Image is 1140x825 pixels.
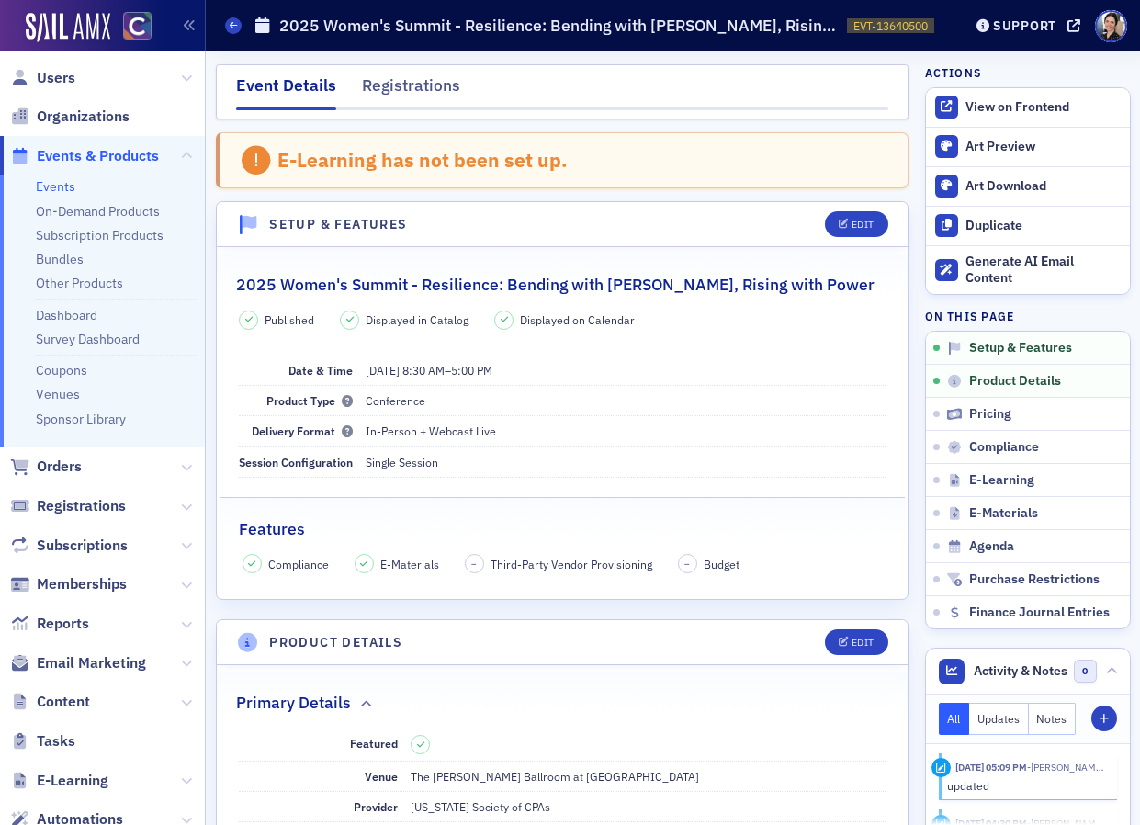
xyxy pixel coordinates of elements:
span: Single Session [366,455,438,469]
div: View on Frontend [965,99,1120,116]
span: Date & Time [288,363,353,378]
span: Finance Journal Entries [969,605,1110,621]
time: 5:00 PM [451,363,492,378]
span: [US_STATE] Society of CPAs [411,799,550,814]
div: Generate AI Email Content [965,254,1120,286]
span: Displayed in Catalog [366,311,468,328]
h4: Actions [925,64,982,81]
span: Orders [37,457,82,477]
h2: Primary Details [236,691,351,715]
a: Coupons [36,362,87,379]
span: Purchase Restrictions [969,571,1100,588]
h4: Setup & Features [269,215,407,234]
a: Users [10,68,75,88]
a: Subscription Products [36,227,164,243]
div: Support [993,17,1056,34]
a: Events & Products [10,146,159,166]
span: EVT-13640500 [853,18,928,34]
span: Activity & Notes [974,661,1067,681]
img: SailAMX [26,13,110,42]
span: Conference [366,393,425,408]
div: Edit [852,638,875,648]
time: 8/19/2025 05:09 PM [955,761,1027,774]
span: Product Type [266,393,353,408]
span: Featured [350,736,398,751]
span: Compliance [268,556,329,572]
a: Other Products [36,275,123,291]
span: Provider [354,799,398,814]
button: Edit [825,211,888,237]
a: Survey Dashboard [36,331,140,347]
div: Update [931,758,951,777]
span: [DATE] [366,363,400,378]
span: Tiffany Carson [1027,761,1104,774]
span: E-Materials [380,556,439,572]
span: Subscriptions [37,536,128,556]
time: 8:30 AM [402,363,445,378]
span: Product Details [969,373,1061,390]
h1: 2025 Women's Summit - Resilience: Bending with [PERSON_NAME], Rising with Power [279,15,838,37]
span: Compliance [969,439,1039,456]
span: Setup & Features [969,340,1072,356]
a: View on Frontend [926,88,1130,127]
div: Art Download [965,178,1120,195]
span: E-Materials [969,505,1038,522]
a: Registrations [10,496,126,516]
a: Organizations [10,107,130,127]
a: Venues [36,386,80,402]
a: Content [10,692,90,712]
span: 0 [1074,660,1097,683]
a: Sponsor Library [36,411,126,427]
span: Venue [365,769,398,784]
a: Tasks [10,731,75,752]
a: View Homepage [110,12,152,43]
div: Duplicate [965,218,1120,234]
div: E-Learning has not been set up. [277,148,568,172]
span: Session Configuration [239,455,353,469]
button: Edit [825,629,888,655]
div: Registrations [362,73,460,107]
button: All [939,703,970,735]
span: Reports [37,614,89,634]
h4: On this page [925,308,1131,324]
span: Delivery Format [252,424,353,438]
span: E-Learning [37,771,108,791]
h2: 2025 Women's Summit - Resilience: Bending with [PERSON_NAME], Rising with Power [236,273,875,297]
span: Memberships [37,574,127,594]
span: Email Marketing [37,653,146,673]
a: Bundles [36,251,84,267]
div: Event Details [236,73,336,110]
span: The [PERSON_NAME] Ballroom at [GEOGRAPHIC_DATA] [411,769,699,784]
span: Tasks [37,731,75,752]
a: Orders [10,457,82,477]
span: Organizations [37,107,130,127]
button: Notes [1029,703,1077,735]
span: In-Person + Webcast Live [366,424,496,438]
span: E-Learning [969,472,1034,489]
a: Events [36,178,75,195]
a: Subscriptions [10,536,128,556]
img: SailAMX [123,12,152,40]
div: updated [947,777,1104,794]
div: Art Preview [965,139,1120,155]
span: Displayed on Calendar [520,311,635,328]
a: Art Download [926,166,1130,206]
span: Published [265,311,314,328]
span: – [471,558,477,571]
h2: Features [239,517,305,541]
span: Events & Products [37,146,159,166]
a: Email Marketing [10,653,146,673]
button: Generate AI Email Content [926,245,1130,295]
span: – [366,363,492,378]
button: Duplicate [926,206,1130,245]
span: Profile [1095,10,1127,42]
span: Budget [704,556,739,572]
span: Agenda [969,538,1014,555]
h4: Product Details [269,633,402,652]
div: Edit [852,220,875,230]
a: On-Demand Products [36,203,160,220]
a: E-Learning [10,771,108,791]
span: Pricing [969,406,1011,423]
a: Reports [10,614,89,634]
